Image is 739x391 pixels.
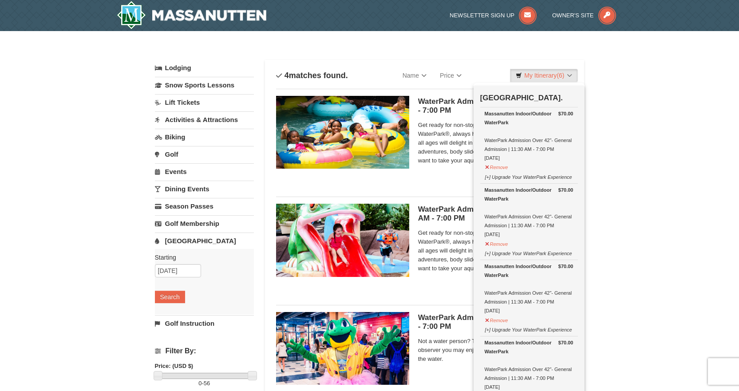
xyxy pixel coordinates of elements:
[117,1,267,29] img: Massanutten Resort Logo
[198,380,202,387] span: 0
[485,186,573,203] div: Massanutten Indoor/Outdoor WaterPark
[418,121,573,165] span: Get ready for non-stop thrills at the Massanutten WaterPark®, always heated to 84° Fahrenheit. Ch...
[155,94,254,111] a: Lift Tickets
[485,323,573,334] button: [+] Upgrade Your WaterPark Experience
[276,96,409,169] img: 6619917-1560-394ba125.jpg
[480,94,563,102] strong: [GEOGRAPHIC_DATA].
[155,291,185,303] button: Search
[155,77,254,93] a: Snow Sports Lessons
[155,233,254,249] a: [GEOGRAPHIC_DATA]
[485,262,573,315] div: WaterPark Admission Over 42"- General Admission | 11:30 AM - 7:00 PM [DATE]
[485,237,509,249] button: Remove
[155,181,254,197] a: Dining Events
[450,12,537,19] a: Newsletter Sign Up
[485,247,573,258] button: [+] Upgrade Your WaterPark Experience
[155,347,254,355] h4: Filter By:
[558,262,573,271] strong: $70.00
[433,67,468,84] a: Price
[204,380,210,387] span: 56
[396,67,433,84] a: Name
[418,313,573,331] h5: WaterPark Admission- Observer | 11:30 AM - 7:00 PM
[276,312,409,385] img: 6619917-1587-675fdf84.jpg
[276,204,409,276] img: 6619917-1570-0b90b492.jpg
[552,12,616,19] a: Owner's Site
[155,129,254,145] a: Biking
[155,363,194,369] strong: Price: (USD $)
[485,262,573,280] div: Massanutten Indoor/Outdoor WaterPark
[485,338,573,356] div: Massanutten Indoor/Outdoor WaterPark
[558,338,573,347] strong: $70.00
[155,315,254,332] a: Golf Instruction
[485,186,573,239] div: WaterPark Admission Over 42"- General Admission | 11:30 AM - 7:00 PM [DATE]
[450,12,514,19] span: Newsletter Sign Up
[558,109,573,118] strong: $70.00
[558,186,573,194] strong: $70.00
[418,337,573,363] span: Not a water person? Then this ticket is just for you. As an observer you may enjoy the WaterPark ...
[155,198,254,214] a: Season Passes
[276,71,348,80] h4: matches found.
[155,146,254,162] a: Golf
[552,12,594,19] span: Owner's Site
[485,170,573,182] button: [+] Upgrade Your WaterPark Experience
[485,109,573,127] div: Massanutten Indoor/Outdoor WaterPark
[418,229,573,273] span: Get ready for non-stop thrills at the Massanutten WaterPark®, always heated to 84° Fahrenheit. Ch...
[418,97,573,115] h5: WaterPark Admission - Over 42" | 11:30 AM - 7:00 PM
[485,314,509,325] button: Remove
[117,1,267,29] a: Massanutten Resort
[155,60,254,76] a: Lodging
[155,163,254,180] a: Events
[485,161,509,172] button: Remove
[155,111,254,128] a: Activities & Attractions
[557,72,564,79] span: (6)
[155,253,247,262] label: Starting
[418,205,573,223] h5: WaterPark Admission - Under 42" | 11:30 AM - 7:00 PM
[155,215,254,232] a: Golf Membership
[485,109,573,162] div: WaterPark Admission Over 42"- General Admission | 11:30 AM - 7:00 PM [DATE]
[155,379,254,388] label: -
[510,69,577,82] a: My Itinerary(6)
[285,71,289,80] span: 4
